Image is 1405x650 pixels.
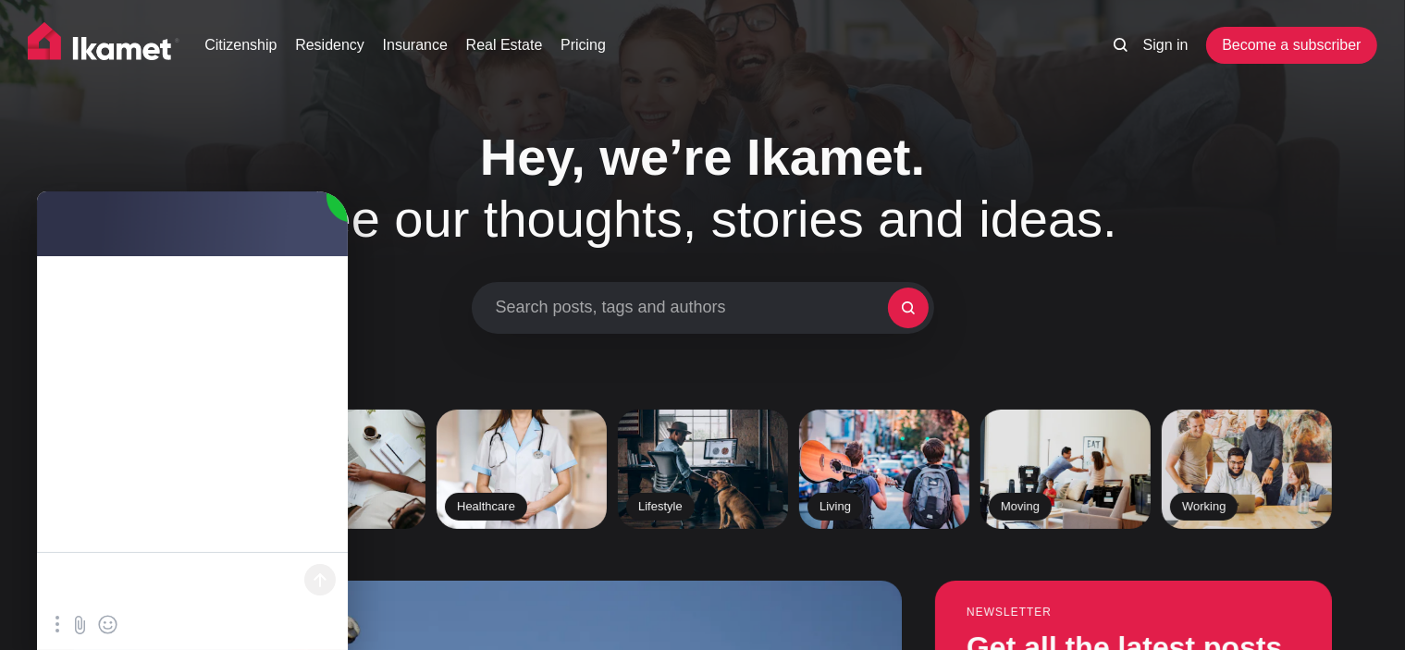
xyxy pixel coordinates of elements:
[204,34,277,56] a: Citizenship
[480,128,925,186] span: Hey, we’re Ikamet.
[561,34,606,56] a: Pricing
[437,410,607,529] a: Healthcare
[980,410,1151,529] a: Moving
[231,126,1175,250] h1: See our thoughts, stories and ideas.
[626,493,695,521] h2: Lifestyle
[466,34,543,56] a: Real Estate
[1170,493,1238,521] h2: Working
[74,558,1332,570] small: What’s new?
[799,410,969,529] a: Living
[496,298,888,318] span: Search posts, tags and authors
[1162,410,1332,529] a: Working
[618,410,788,529] a: Lifestyle
[966,607,1300,619] small: Newsletter
[255,410,425,529] a: Finance
[989,493,1052,521] h2: Moving
[1143,34,1189,56] a: Sign in
[383,34,448,56] a: Insurance
[74,386,1332,398] small: Popular tags
[807,493,863,521] h2: Living
[295,34,364,56] a: Residency
[1206,27,1376,64] a: Become a subscriber
[28,22,179,68] img: Ikamet home
[445,493,527,521] h2: Healthcare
